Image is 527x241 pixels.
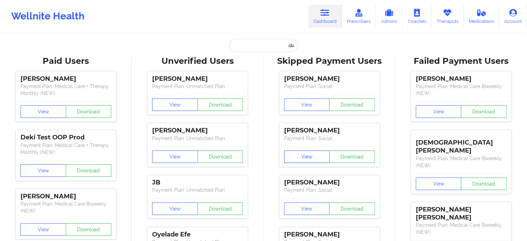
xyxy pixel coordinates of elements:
p: Payment Plan : Unmatched Plan [152,83,243,90]
button: View [152,203,198,215]
div: Paid Users [5,56,127,67]
div: [PERSON_NAME] [152,75,243,83]
button: Download [461,178,507,190]
button: Download [66,105,112,118]
div: Deki Test OOP Prod [20,134,111,141]
div: Oyelade Efe [152,231,243,239]
button: View [152,150,198,163]
a: Coaches [403,5,431,28]
button: View [20,223,66,236]
a: Prescribers [342,5,376,28]
div: JB [152,179,243,187]
button: Download [66,223,112,236]
div: [PERSON_NAME] [284,75,375,83]
div: [PERSON_NAME] [416,75,507,83]
div: [PERSON_NAME] [20,192,111,200]
button: Download [197,203,243,215]
button: View [284,150,330,163]
div: [PERSON_NAME] [PERSON_NAME] [416,206,507,222]
button: Download [197,98,243,111]
a: Medications [464,5,499,28]
p: Payment Plan : Social [284,187,375,193]
div: Skipped Payment Users [269,56,390,67]
div: Failed Payment Users [400,56,522,67]
p: Payment Plan : Medical Care Biweekly (NEW) [20,200,111,214]
p: Payment Plan : Unmatched Plan [152,135,243,142]
button: View [284,98,330,111]
div: [PERSON_NAME] [284,179,375,187]
div: [DEMOGRAPHIC_DATA][PERSON_NAME] [416,134,507,155]
a: Account [499,5,527,28]
p: Payment Plan : Social [284,135,375,142]
button: Download [197,150,243,163]
div: [PERSON_NAME] [284,231,375,239]
button: View [152,98,198,111]
p: Payment Plan : Medical Care + Therapy Monthly (NEW) [20,142,111,156]
p: Payment Plan : Medical Care + Therapy Monthly (NEW) [20,83,111,97]
p: Payment Plan : Medical Care Biweekly (NEW) [416,155,507,169]
a: Dashboard [308,5,342,28]
button: Download [329,98,375,111]
button: View [284,203,330,215]
button: View [20,105,66,118]
div: [PERSON_NAME] [152,127,243,135]
div: Unverified Users [137,56,258,67]
button: Download [329,150,375,163]
p: Payment Plan : Social [284,83,375,90]
a: Therapists [431,5,464,28]
button: Download [66,164,112,177]
button: Download [461,105,507,118]
div: [PERSON_NAME] [284,127,375,135]
p: Payment Plan : Medical Care Biweekly (NEW) [416,222,507,235]
a: Admins [376,5,403,28]
button: Download [329,203,375,215]
p: Payment Plan : Unmatched Plan [152,187,243,193]
div: [PERSON_NAME] [20,75,111,83]
button: View [416,178,462,190]
button: View [20,164,66,177]
button: View [416,105,462,118]
p: Payment Plan : Medical Care Biweekly (NEW) [416,83,507,97]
